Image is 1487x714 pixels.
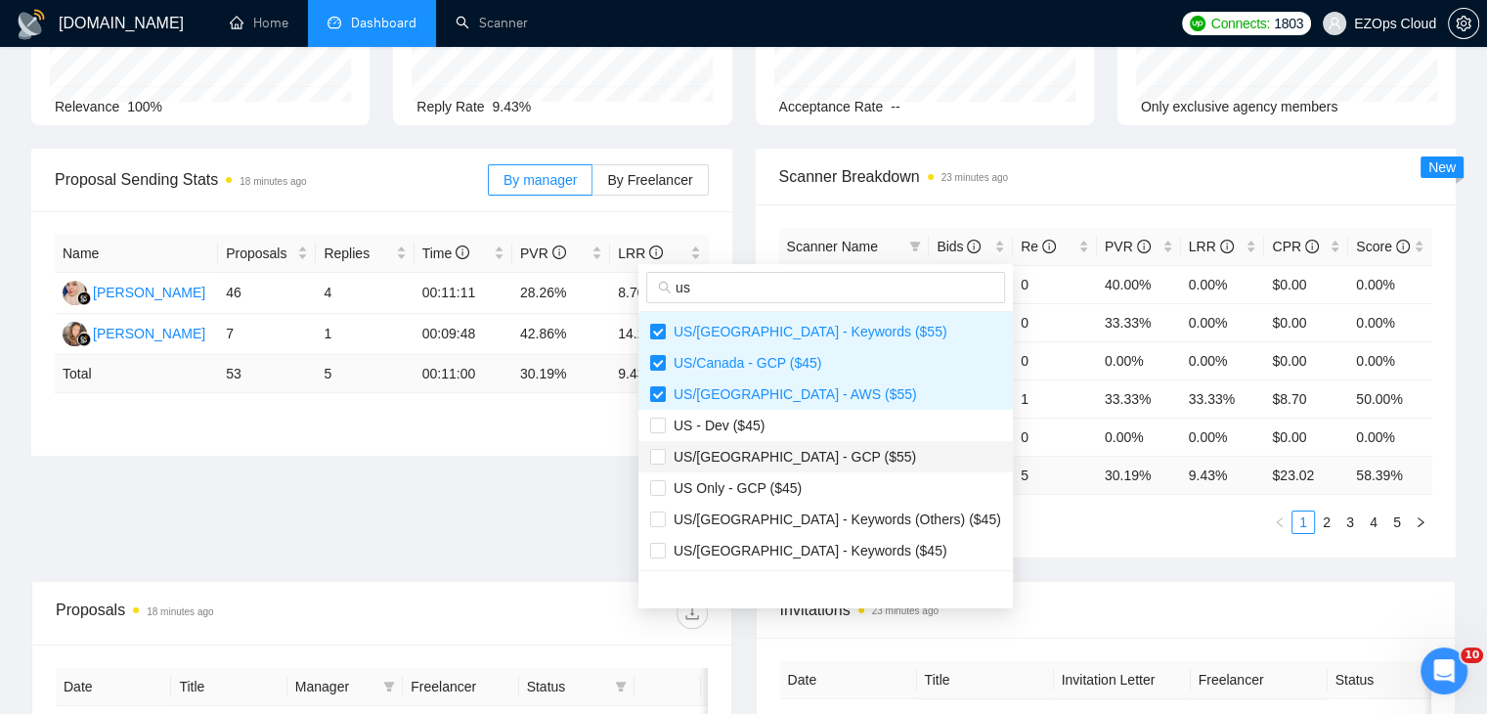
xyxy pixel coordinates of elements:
li: 4 [1362,511,1385,534]
img: upwork-logo.png [1190,16,1205,31]
span: Dashboard [351,15,416,31]
td: 0.00% [1348,418,1432,456]
a: searchScanner [456,15,528,31]
td: 30.19 % [1097,456,1181,494]
a: 4 [1363,512,1384,533]
td: 0.00% [1181,418,1265,456]
span: right [1415,516,1426,528]
a: 5 [1386,512,1408,533]
span: user [1328,17,1341,30]
span: Acceptance Rate [779,99,884,114]
span: filter [611,672,631,701]
button: right [1409,511,1432,534]
span: search [658,281,672,294]
td: 0 [1013,265,1097,303]
span: LRR [1189,239,1234,254]
span: Bids [937,239,981,254]
span: info-circle [649,245,663,259]
td: $0.00 [1264,418,1348,456]
td: 9.43 % [1181,456,1265,494]
span: Invitations [780,598,1432,622]
span: info-circle [967,240,981,253]
span: Score [1356,239,1409,254]
td: 53 [218,355,316,393]
li: 3 [1338,511,1362,534]
th: Invitation Letter [1054,661,1191,699]
span: -- [891,99,899,114]
th: Title [171,668,286,706]
td: 5 [316,355,414,393]
td: 33.33% [1097,379,1181,418]
span: filter [379,672,399,701]
span: Only exclusive agency members [1141,99,1338,114]
img: logo [16,9,47,40]
td: 0.00% [1348,265,1432,303]
td: 00:11:11 [415,273,512,314]
td: 33.33% [1097,303,1181,341]
th: Status [1328,661,1465,699]
span: US - Dev ($45) [666,418,765,433]
span: Time [422,245,469,261]
td: 1 [316,314,414,355]
span: 9.43% [493,99,532,114]
td: 28.26% [512,273,610,314]
td: Total [55,355,218,393]
td: 50.00% [1348,379,1432,418]
td: 8.70% [610,273,708,314]
td: $0.00 [1264,303,1348,341]
span: setting [1449,16,1478,31]
td: 14.29% [610,314,708,355]
a: NK[PERSON_NAME] [63,325,205,340]
td: $0.00 [1264,341,1348,379]
button: download [677,598,708,629]
span: By Freelancer [607,172,692,188]
td: 0.00% [1181,303,1265,341]
time: 18 minutes ago [147,606,213,617]
a: AJ[PERSON_NAME] [63,284,205,299]
span: US/[GEOGRAPHIC_DATA] - Keywords (Others) ($45) [666,512,1001,527]
iframe: Intercom live chat [1421,647,1467,694]
span: filter [905,232,925,261]
span: info-circle [1220,240,1234,253]
th: Freelancer [1191,661,1328,699]
img: gigradar-bm.png [77,333,91,346]
span: US/Canada - GCP ($45) [666,355,821,371]
th: Date [56,668,171,706]
span: Proposal Sending Stats [55,167,488,192]
td: 0.00% [1097,418,1181,456]
th: Manager [287,668,403,706]
td: 1 [1013,379,1097,418]
td: 9.43 % [610,355,708,393]
td: 46 [218,273,316,314]
span: LRR [618,245,663,261]
span: filter [909,241,921,252]
div: Proposals [56,598,381,629]
span: info-circle [1396,240,1410,253]
td: 40.00% [1097,265,1181,303]
span: info-circle [456,245,469,259]
td: 0 [1013,418,1097,456]
th: Proposals [218,235,316,273]
button: setting [1448,8,1479,39]
td: 0 [1013,303,1097,341]
span: Reply Rate [416,99,484,114]
span: US/[GEOGRAPHIC_DATA] - Keywords ($55) [666,324,947,339]
a: setting [1448,16,1479,31]
span: 1803 [1274,13,1303,34]
span: US Only - GCP ($45) [666,480,802,496]
span: Proposals [226,243,293,264]
span: info-circle [552,245,566,259]
span: info-circle [1042,240,1056,253]
td: 4 [316,273,414,314]
div: [PERSON_NAME] [93,282,205,303]
td: 00:09:48 [415,314,512,355]
td: 0.00% [1097,341,1181,379]
a: homeHome [230,15,288,31]
a: 1 [1292,512,1314,533]
button: left [1268,511,1291,534]
td: 7 [218,314,316,355]
span: CPR [1272,239,1318,254]
td: $0.00 [1264,265,1348,303]
span: filter [383,681,395,692]
li: 1 [1291,511,1315,534]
